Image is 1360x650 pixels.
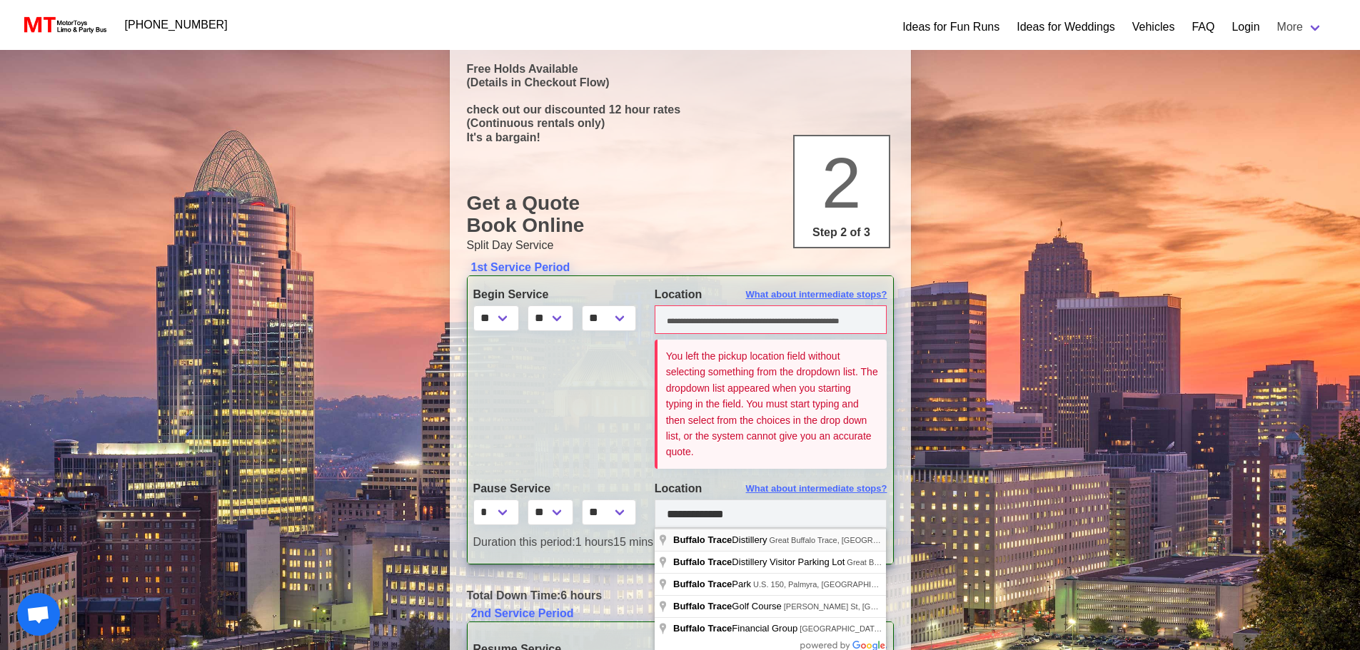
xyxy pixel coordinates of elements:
span: Buffalo Trace [673,601,732,611]
span: 15 mins [613,536,653,548]
span: 2 [822,143,862,223]
span: Golf Course [673,601,784,611]
p: (Continuous rentals only) [467,116,894,130]
span: Location [655,482,702,494]
span: Financial Group [673,623,800,634]
a: Login [1231,19,1259,36]
p: Free Holds Available [467,62,894,76]
div: 1 hours [463,534,898,551]
span: U.S. 150, Palmyra, [GEOGRAPHIC_DATA], [GEOGRAPHIC_DATA] [753,580,989,589]
p: It's a bargain! [467,131,894,144]
span: Park [673,579,753,589]
p: Step 2 of 3 [800,224,883,241]
span: Buffalo Trace [673,534,732,545]
small: You left the pickup location field without selecting something from the dropdown list. The dropdo... [666,350,878,457]
a: More [1269,13,1331,41]
span: Duration this period: [473,536,575,548]
span: Buffalo Trace [673,579,732,589]
p: Split Day Service [467,237,894,254]
span: Distillery [673,534,769,545]
div: 6 hours [456,587,905,604]
span: What about intermediate stops? [746,482,887,496]
a: Vehicles [1132,19,1175,36]
span: Buffalo Trace [673,557,732,567]
a: Open chat [17,593,60,636]
span: [GEOGRAPHIC_DATA], [GEOGRAPHIC_DATA], [GEOGRAPHIC_DATA], [GEOGRAPHIC_DATA] [800,624,1139,633]
span: Great Buffalo Trace, [GEOGRAPHIC_DATA], [GEOGRAPHIC_DATA], [GEOGRAPHIC_DATA] [847,558,1173,567]
span: Great Buffalo Trace, [GEOGRAPHIC_DATA], [GEOGRAPHIC_DATA], [GEOGRAPHIC_DATA] [769,536,1095,544]
a: [PHONE_NUMBER] [116,11,236,39]
span: Distillery Visitor Parking Lot [673,557,847,567]
span: [PERSON_NAME] St, [GEOGRAPHIC_DATA], [GEOGRAPHIC_DATA], [GEOGRAPHIC_DATA] [784,602,1117,611]
p: check out our discounted 12 hour rates [467,103,894,116]
a: FAQ [1192,19,1214,36]
span: Buffalo Trace [673,623,732,634]
span: What about intermediate stops? [746,288,887,302]
span: Location [655,288,702,300]
img: MotorToys Logo [20,15,108,35]
p: (Details in Checkout Flow) [467,76,894,89]
h1: Get a Quote Book Online [467,192,894,237]
a: Ideas for Weddings [1017,19,1115,36]
label: Begin Service [473,286,633,303]
span: Total Down Time: [467,589,561,601]
a: Ideas for Fun Runs [902,19,999,36]
label: Pause Service [473,480,633,497]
